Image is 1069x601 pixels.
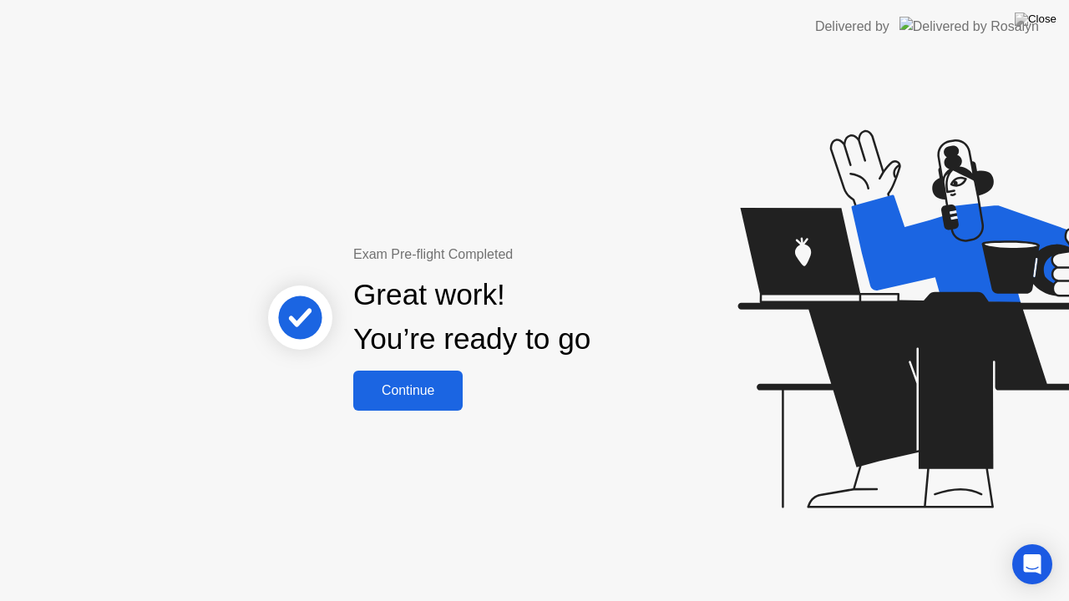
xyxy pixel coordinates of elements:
img: Delivered by Rosalyn [899,17,1039,36]
button: Continue [353,371,463,411]
div: Continue [358,383,458,398]
div: Great work! You’re ready to go [353,273,590,361]
div: Delivered by [815,17,889,37]
div: Exam Pre-flight Completed [353,245,698,265]
img: Close [1015,13,1056,26]
div: Open Intercom Messenger [1012,544,1052,584]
